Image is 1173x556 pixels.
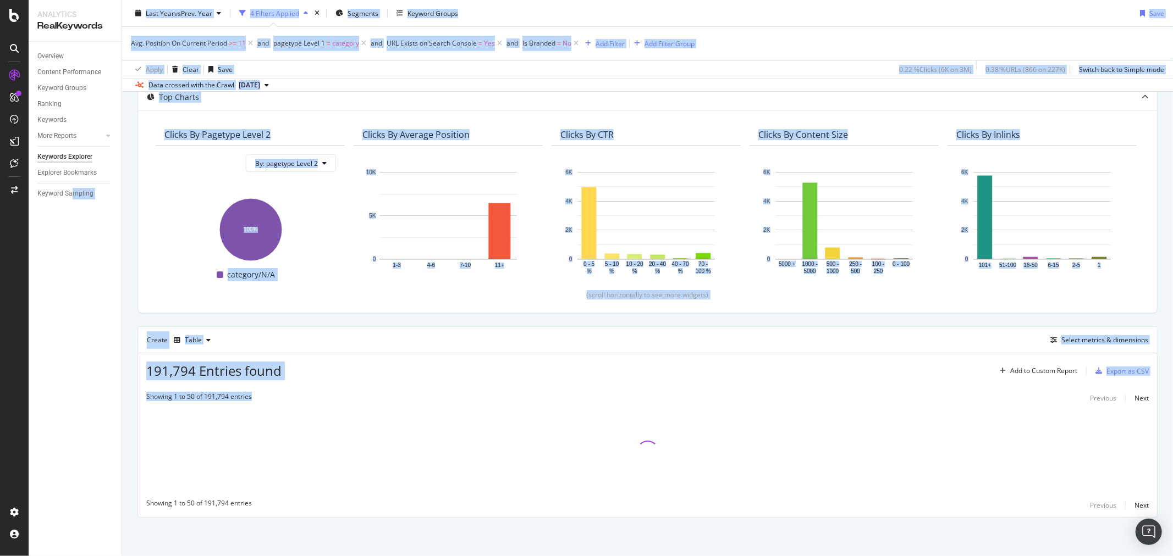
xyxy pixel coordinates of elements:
[146,498,252,511] div: Showing 1 to 50 of 191,794 entries
[565,198,572,204] text: 4K
[999,263,1017,269] text: 51-100
[1090,501,1116,510] div: Previous
[235,4,312,22] button: 4 Filters Applied
[131,4,225,22] button: Last YearvsPrev. Year
[626,261,644,267] text: 10 - 20
[159,92,199,103] div: Top Charts
[37,98,62,110] div: Ranking
[244,227,258,233] text: 100%
[37,66,101,78] div: Content Performance
[229,38,236,48] span: >=
[1098,263,1101,269] text: 1
[678,268,683,274] text: %
[1136,519,1162,545] div: Open Intercom Messenger
[758,166,930,276] svg: A chart.
[218,64,233,74] div: Save
[1091,362,1149,380] button: Export as CSV
[37,20,113,32] div: RealKeywords
[956,166,1128,276] svg: A chart.
[427,263,436,269] text: 4-6
[961,198,968,204] text: 4K
[672,261,690,267] text: 40 - 70
[234,79,273,92] button: [DATE]
[37,82,114,94] a: Keyword Groups
[1090,393,1116,403] div: Previous
[763,227,770,233] text: 2K
[557,38,561,48] span: =
[851,268,860,274] text: 500
[37,167,97,179] div: Explorer Bookmarks
[484,36,495,51] span: Yes
[961,227,968,233] text: 2K
[763,198,770,204] text: 4K
[348,8,378,18] span: Segments
[563,36,571,51] span: No
[581,37,625,50] button: Add Filter
[1046,333,1148,347] button: Select metrics & dimensions
[131,38,227,48] span: Avg. Position On Current Period
[1090,392,1116,405] button: Previous
[37,9,113,20] div: Analytics
[327,38,331,48] span: =
[779,261,796,267] text: 5000 +
[632,268,637,274] text: %
[37,130,76,142] div: More Reports
[849,261,862,267] text: 250 -
[630,37,695,50] button: Add Filter Group
[827,261,839,267] text: 500 -
[146,392,252,405] div: Showing 1 to 50 of 191,794 entries
[37,188,114,199] a: Keyword Sampling
[495,263,504,269] text: 11+
[961,169,968,175] text: 6K
[407,8,458,18] div: Keyword Groups
[131,60,163,78] button: Apply
[1135,498,1149,511] button: Next
[1061,335,1148,344] div: Select metrics & dimensions
[362,166,534,276] svg: A chart.
[1135,501,1149,510] div: Next
[767,256,770,262] text: 0
[1048,263,1059,269] text: 6-15
[312,8,322,19] div: times
[827,268,839,274] text: 1000
[995,362,1077,380] button: Add to Custom Report
[257,38,269,48] div: and
[698,261,708,267] text: 70 -
[1023,263,1038,269] text: 16-50
[183,64,199,74] div: Clear
[758,129,848,140] div: Clicks By Content Size
[37,98,114,110] a: Ranking
[250,8,299,18] div: 4 Filters Applied
[164,193,336,263] svg: A chart.
[151,290,1144,299] div: (scroll horizontally to see more widgets)
[478,38,482,48] span: =
[164,129,271,140] div: Clicks By pagetype Level 2
[565,169,572,175] text: 6K
[238,36,246,51] span: 11
[965,256,968,262] text: 0
[1075,60,1164,78] button: Switch back to Simple mode
[872,261,885,267] text: 100 -
[273,38,325,48] span: pagetype Level 1
[560,129,614,140] div: Clicks By CTR
[204,60,233,78] button: Save
[899,64,972,74] div: 0.22 % Clicks ( 6K on 3M )
[802,261,818,267] text: 1000 -
[392,4,462,22] button: Keyword Groups
[1090,498,1116,511] button: Previous
[37,66,114,78] a: Content Performance
[169,331,215,349] button: Table
[255,159,318,168] span: By: pagetype Level 2
[387,38,477,48] span: URL Exists on Search Console
[605,261,619,267] text: 5 - 10
[1135,392,1149,405] button: Next
[560,166,732,276] div: A chart.
[645,38,695,48] div: Add Filter Group
[460,263,471,269] text: 7-10
[146,8,174,18] span: Last Year
[362,129,470,140] div: Clicks By Average Position
[506,38,518,48] div: and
